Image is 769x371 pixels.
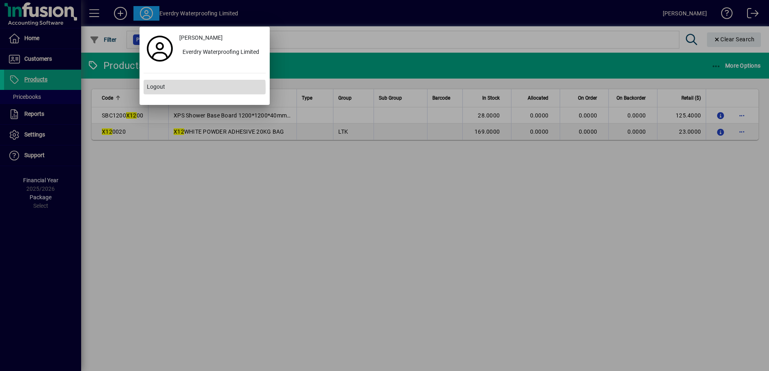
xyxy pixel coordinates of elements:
button: Everdry Waterproofing Limited [176,45,266,60]
button: Logout [144,80,266,94]
a: Profile [144,41,176,56]
a: [PERSON_NAME] [176,31,266,45]
span: Logout [147,83,165,91]
span: [PERSON_NAME] [179,34,223,42]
